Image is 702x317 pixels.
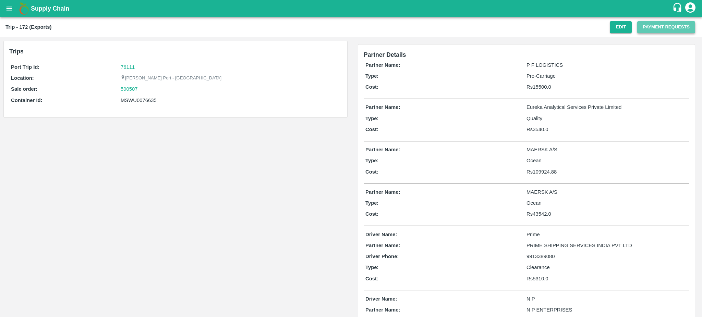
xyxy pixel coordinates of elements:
p: N P ENTERPRISES [526,306,688,314]
p: Rs 5310.0 [526,275,688,282]
b: Type: [365,158,379,163]
button: Payment Requests [637,21,695,33]
p: PRIME SHIPPING SERVICES INDIA PVT LTD [526,242,688,249]
b: Partner Name: [365,307,400,313]
p: MAERSK A/S [526,188,688,196]
a: 76111 [121,64,135,70]
div: account of current user [684,1,697,16]
div: MSWU0076635 [121,97,340,104]
b: Type: [365,73,379,79]
b: Partner Name: [365,62,400,68]
p: MAERSK A/S [526,146,688,153]
p: Rs 3540.0 [526,126,688,133]
b: Partner Name: [365,243,400,248]
b: Driver Name: [365,232,397,237]
b: Container Id: [11,98,43,103]
b: Driver Name: [365,296,397,302]
p: N P [526,295,688,303]
b: Supply Chain [31,5,69,12]
p: [PERSON_NAME] Port - [GEOGRAPHIC_DATA] [121,75,221,81]
p: Prime [526,231,688,238]
b: Partner Name: [365,147,400,152]
a: Supply Chain [31,4,672,13]
p: Quality [526,115,688,122]
b: Trip - 172 (Exports) [5,24,51,30]
span: Partner Details [364,51,406,58]
b: Type: [365,116,379,121]
a: 590507 [121,85,138,93]
b: Cost: [365,211,378,217]
p: Eureka Analytical Services Private Limited [526,103,688,111]
div: customer-support [672,2,684,15]
p: Ocean [526,199,688,207]
p: Clearance [526,264,688,271]
b: Partner Name: [365,189,400,195]
b: Cost: [365,84,378,90]
p: Ocean [526,157,688,164]
p: Rs 109924.88 [526,168,688,176]
img: logo [17,2,31,15]
b: Trips [9,48,24,55]
b: Type: [365,200,379,206]
b: Sale order: [11,86,38,92]
button: open drawer [1,1,17,16]
b: Port Trip Id: [11,64,39,70]
p: Pre-Carriage [526,72,688,80]
p: Rs 15500.0 [526,83,688,91]
b: Type: [365,265,379,270]
p: Rs 43542.0 [526,210,688,218]
b: Cost: [365,276,378,281]
b: Driver Phone: [365,254,399,259]
b: Partner Name: [365,104,400,110]
b: Cost: [365,169,378,175]
p: P F LOGISTICS [526,61,688,69]
button: Edit [610,21,632,33]
b: Cost: [365,127,378,132]
p: 9913389080 [526,253,688,260]
b: Location: [11,75,34,81]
